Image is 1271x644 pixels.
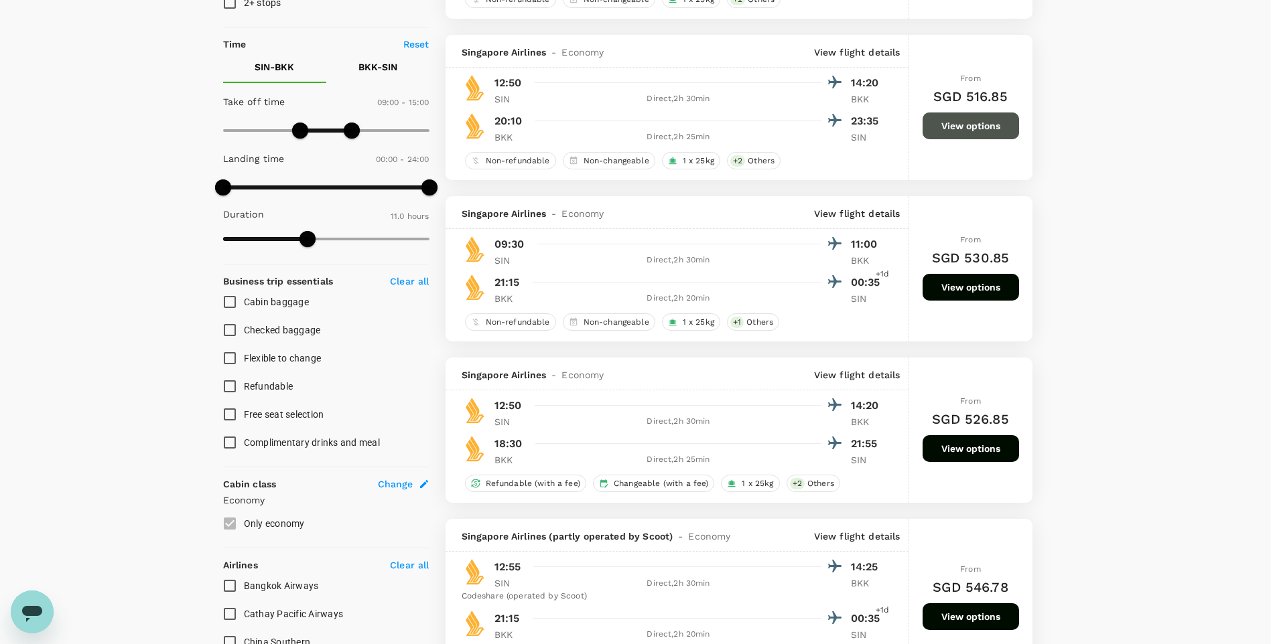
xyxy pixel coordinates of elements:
p: SIN [851,453,884,467]
div: Non-refundable [465,152,556,169]
span: Economy [561,368,604,382]
p: 00:35 [851,611,884,627]
p: BKK [494,292,528,305]
img: SQ [462,610,488,637]
p: Clear all [390,274,429,288]
p: View flight details [814,207,900,220]
span: Economy [561,46,604,59]
strong: Airlines [223,560,258,570]
span: From [960,396,981,406]
div: +2Others [787,475,840,492]
p: SIN [494,576,528,590]
p: 12:50 [494,75,522,91]
img: SQ [462,435,488,462]
span: Complimentary drinks and meal [244,437,380,448]
h6: SGD 526.85 [932,408,1009,430]
iframe: Button to launch messaging window [11,590,54,633]
div: 1 x 25kg [662,152,720,169]
p: BKK [851,254,884,267]
img: SQ [462,74,488,101]
span: Free seat selection [244,409,324,420]
span: Non-refundable [480,155,555,167]
img: SQ [462,397,488,424]
p: 21:55 [851,436,884,452]
p: BKK [851,415,884,428]
span: + 2 [730,155,745,167]
span: +1d [876,604,889,617]
p: 14:20 [851,75,884,91]
p: Duration [223,208,264,221]
span: Singapore Airlines (partly operated by Scoot) [462,530,673,543]
button: View options [923,112,1019,139]
span: 09:00 - 15:00 [377,98,429,107]
div: +2Others [727,152,781,169]
div: Direct , 2h 20min [536,292,821,305]
p: 12:55 [494,559,521,575]
div: Direct , 2h 25min [536,131,821,144]
p: 21:15 [494,274,520,291]
p: BKK [851,92,884,106]
span: 1 x 25kg [677,317,720,328]
p: 09:30 [494,236,525,252]
h6: SGD 530.85 [932,247,1010,268]
strong: Cabin class [223,479,277,489]
button: View options [923,603,1019,630]
span: - [546,368,561,382]
p: SIN [851,628,884,641]
p: SIN [494,254,528,267]
span: Economy [688,530,730,543]
p: View flight details [814,530,900,543]
span: Non-changeable [578,155,655,167]
span: Others [742,155,780,167]
span: Checked baggage [244,325,321,335]
p: SIN [494,415,528,428]
p: 14:25 [851,559,884,575]
div: Direct , 2h 30min [536,254,821,267]
img: SQ [462,558,488,585]
img: SQ [462,274,488,301]
h6: SGD 546.78 [933,576,1008,598]
span: Non-refundable [480,317,555,328]
div: Direct , 2h 25min [536,453,821,467]
p: BKK [494,628,528,641]
p: View flight details [814,368,900,382]
p: SIN [494,92,528,106]
p: Reset [403,37,429,51]
span: Flexible to change [244,353,322,364]
span: Changeable (with a fee) [608,478,714,489]
span: Others [741,317,779,328]
img: SQ [462,236,488,262]
div: Changeable (with a fee) [593,475,714,492]
p: SIN - BKK [255,60,294,74]
div: 1 x 25kg [721,475,779,492]
span: Cathay Pacific Airways [244,609,344,619]
span: Refundable (with a fee) [480,478,586,489]
span: 11.0 hours [391,212,429,221]
div: Non-changeable [563,313,655,331]
span: Cabin baggage [244,297,309,307]
span: 00:00 - 24:00 [376,155,429,164]
span: From [960,74,981,83]
p: Landing time [223,152,285,165]
strong: Business trip essentials [223,276,334,287]
p: BKK [851,576,884,590]
span: Economy [561,207,604,220]
p: 21:15 [494,611,520,627]
p: Time [223,37,247,51]
span: Refundable [244,381,293,392]
span: +1d [876,268,889,281]
div: Codeshare (operated by Scoot) [462,590,884,603]
span: Non-changeable [578,317,655,328]
p: SIN [851,131,884,144]
span: Bangkok Airways [244,580,319,591]
span: From [960,564,981,574]
span: 1 x 25kg [677,155,720,167]
p: View flight details [814,46,900,59]
div: Direct , 2h 30min [536,415,821,428]
span: Change [378,477,413,491]
p: 00:35 [851,274,884,291]
p: 14:20 [851,398,884,414]
p: 18:30 [494,436,523,452]
span: From [960,235,981,244]
button: View options [923,435,1019,462]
